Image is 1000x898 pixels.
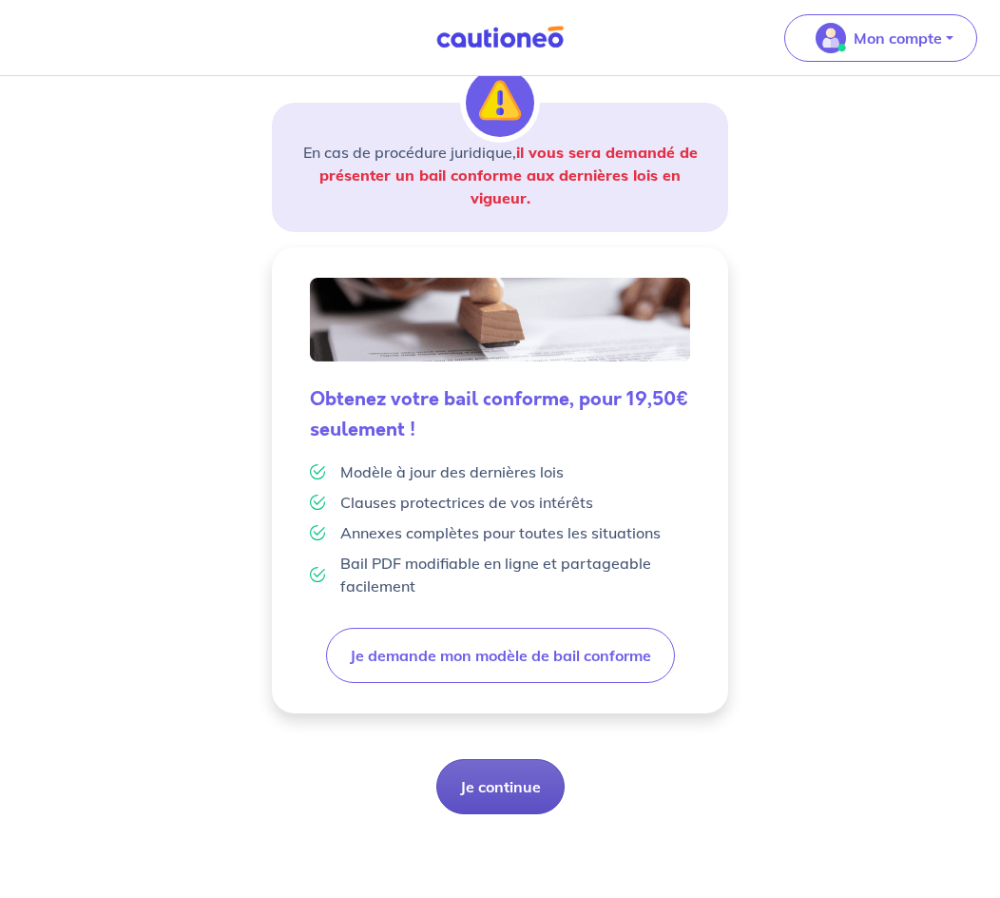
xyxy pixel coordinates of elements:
button: Je demande mon modèle de bail conforme [326,628,675,683]
p: Clauses protectrices de vos intérêts [340,491,593,514]
img: Cautioneo [429,26,571,49]
img: illu_account_valid_menu.svg [816,23,846,53]
button: Je continue [436,759,565,814]
img: valid-lease.png [310,278,690,361]
img: illu_alert.svg [466,68,534,137]
h5: Obtenez votre bail conforme, pour 19,50€ seulement ! [310,384,690,445]
p: Bail PDF modifiable en ligne et partageable facilement [340,552,690,597]
strong: il vous sera demandé de présenter un bail conforme aux dernières lois en vigueur. [319,143,698,207]
p: Mon compte [854,27,942,49]
p: Modèle à jour des dernières lois [340,460,564,483]
button: illu_account_valid_menu.svgMon compte [784,14,977,62]
p: Annexes complètes pour toutes les situations [340,521,661,544]
p: En cas de procédure juridique, [295,141,705,209]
